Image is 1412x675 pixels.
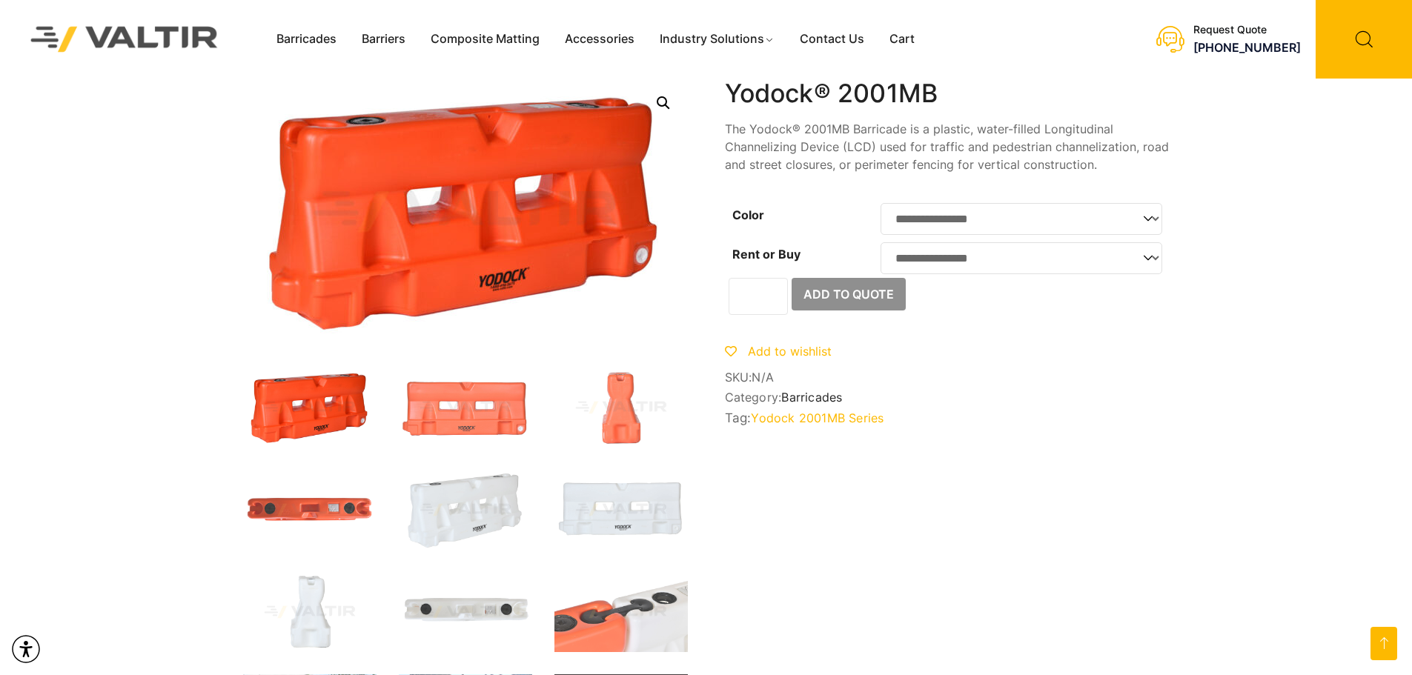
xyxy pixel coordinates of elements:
[1370,627,1397,660] a: Go to top
[787,28,877,50] a: Contact Us
[349,28,418,50] a: Barriers
[243,470,377,550] img: 2001MB_Org_Top.jpg
[725,344,832,359] a: Add to wishlist
[732,207,764,222] label: Color
[725,79,1170,109] h1: Yodock® 2001MB
[399,572,532,652] img: 2001MB_Nat_Top.jpg
[11,7,238,71] img: Valtir Rentals
[552,28,647,50] a: Accessories
[1193,40,1301,55] a: [PHONE_NUMBER]
[877,28,927,50] a: Cart
[748,344,832,359] span: Add to wishlist
[725,410,1170,425] span: Tag:
[418,28,552,50] a: Composite Matting
[243,572,377,652] img: 2001MB_Nat_Side.jpg
[752,370,774,385] span: N/A
[725,370,1170,385] span: SKU:
[264,28,349,50] a: Barricades
[751,410,884,425] a: Yodock 2001MB Series
[554,572,688,652] img: 2001MB_Xtra2.jpg
[725,390,1170,405] span: Category:
[399,470,532,550] img: 2001MB_Nat_3Q.jpg
[243,368,377,448] img: 2001MB_Org_3Q.jpg
[647,28,787,50] a: Industry Solutions
[729,278,788,315] input: Product quantity
[554,368,688,448] img: 2001MB_Org_Side.jpg
[725,120,1170,173] p: The Yodock® 2001MB Barricade is a plastic, water-filled Longitudinal Channelizing Device (LCD) us...
[399,368,532,448] img: 2001MB_Org_Front.jpg
[554,470,688,550] img: 2001MB_Nat_Front.jpg
[1193,24,1301,36] div: Request Quote
[732,247,801,262] label: Rent or Buy
[781,390,842,405] a: Barricades
[792,278,906,310] button: Add to Quote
